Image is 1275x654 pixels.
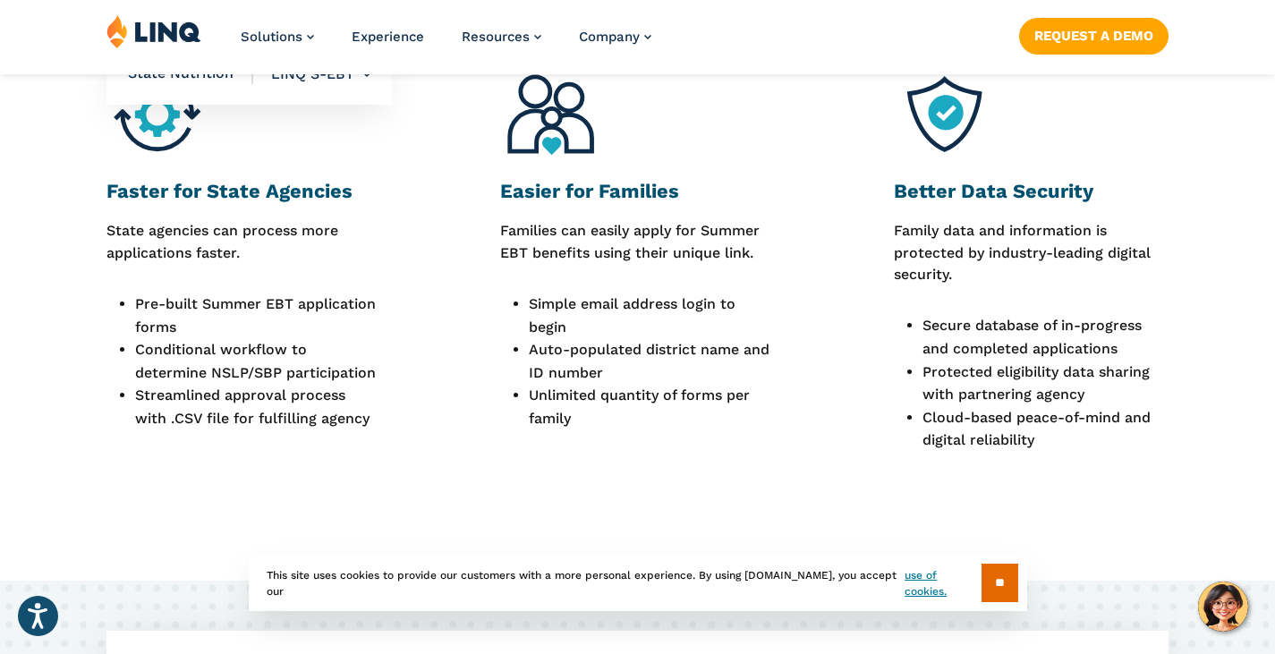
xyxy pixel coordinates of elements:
[253,43,370,106] li: LINQ S-EBT
[462,29,530,45] span: Resources
[579,29,651,45] a: Company
[894,220,1169,285] p: Family data and information is protected by industry-leading digital security.
[352,29,424,45] a: Experience
[241,14,651,73] nav: Primary Navigation
[922,314,1169,360] li: Secure database of in-progress and completed applications
[529,384,775,429] li: Unlimited quantity of forms per family
[500,220,775,264] p: Families can easily apply for Summer EBT benefits using their unique link.
[241,29,302,45] span: Solutions
[922,406,1169,452] li: Cloud-based peace-of-mind and digital reliability
[1198,582,1248,632] button: Hello, have a question? Let’s chat.
[135,338,381,384] li: Conditional workflow to determine NSLP/SBP participation
[128,64,253,84] span: State Nutrition
[106,220,381,264] p: State agencies can process more applications faster.
[500,179,775,204] h3: Easier for Families
[529,293,775,338] li: Simple email address login to begin
[1019,18,1169,54] a: Request a Demo
[106,179,381,204] h3: Faster for State Agencies
[579,29,640,45] span: Company
[135,293,381,338] li: Pre-built Summer EBT application forms
[241,29,314,45] a: Solutions
[135,384,381,429] li: Streamlined approval process with .CSV file for fulfilling agency
[249,555,1027,611] div: This site uses cookies to provide our customers with a more personal experience. By using [DOMAIN...
[922,361,1169,406] li: Protected eligibility data sharing with partnering agency
[894,179,1169,204] h3: Better Data Security
[106,14,201,48] img: LINQ | K‑12 Software
[462,29,541,45] a: Resources
[1019,14,1169,54] nav: Button Navigation
[529,338,775,384] li: Auto-populated district name and ID number
[905,567,981,599] a: use of cookies.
